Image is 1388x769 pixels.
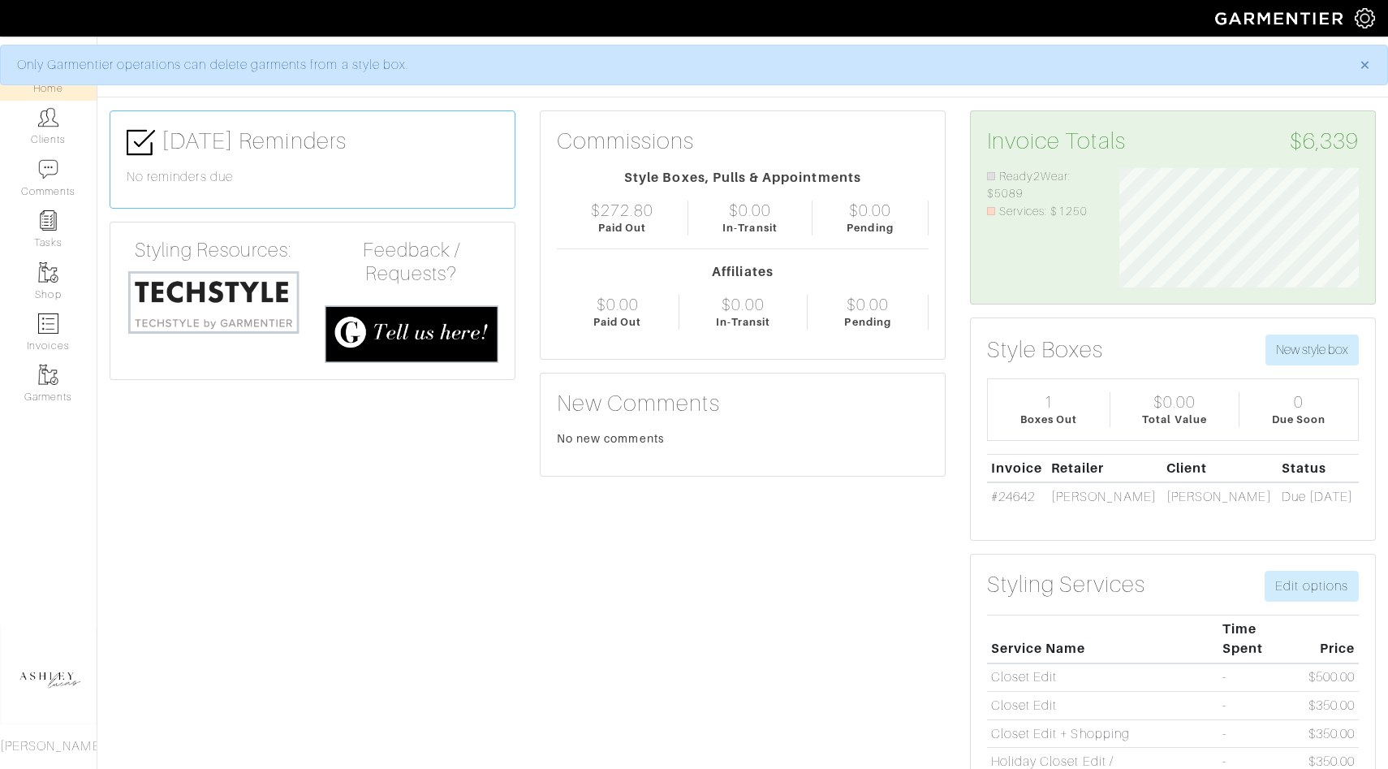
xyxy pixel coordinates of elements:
td: $350.00 [1295,692,1359,720]
td: - [1218,692,1294,720]
img: garments-icon-b7da505a4dc4fd61783c78ac3ca0ef83fa9d6f193b1c9dc38574b1d14d53ca28.png [38,365,58,385]
img: garmentier-logo-header-white-b43fb05a5012e4ada735d5af1a66efaba907eab6374d6393d1fbf88cb4ef424d.png [1207,4,1355,32]
td: Due [DATE] [1278,482,1359,511]
img: orders-icon-0abe47150d42831381b5fb84f609e132dff9fe21cb692f30cb5eec754e2cba89.png [38,313,58,334]
div: Pending [844,314,890,330]
th: Client [1162,454,1278,482]
td: Closet Edit + Shopping [987,719,1219,748]
td: - [1218,719,1294,748]
td: Closet Edit [987,663,1219,692]
div: Style Boxes, Pulls & Appointments [557,168,929,188]
div: $0.00 [847,295,889,314]
img: reminder-icon-8004d30b9f0a5d33ae49ab947aed9ed385cf756f9e5892f1edd6e32f2345188e.png [38,210,58,231]
div: Only Garmentier operations can delete garments from a style box. [17,55,1335,75]
div: $0.00 [722,295,764,314]
div: $0.00 [597,295,639,314]
div: Due Soon [1272,412,1325,427]
div: In-Transit [722,220,778,235]
th: Status [1278,454,1359,482]
button: New style box [1265,335,1359,365]
div: $0.00 [849,201,891,220]
span: $6,339 [1290,127,1359,155]
img: check-box-icon-36a4915ff3ba2bd8f6e4f29bc755bb66becd62c870f447fc0dd1365fcfddab58.png [127,128,155,157]
td: $350.00 [1295,719,1359,748]
div: In-Transit [716,314,771,330]
h3: New Comments [557,390,929,417]
td: [PERSON_NAME] [1047,482,1162,511]
th: Service Name [987,615,1219,663]
img: techstyle-93310999766a10050dc78ceb7f971a75838126fd19372ce40ba20cdf6a89b94b.png [127,269,300,335]
h4: Feedback / Requests? [325,239,498,286]
td: - [1218,663,1294,692]
th: Time Spent [1218,615,1294,663]
td: [PERSON_NAME] [1162,482,1278,511]
h3: [DATE] Reminders [127,127,498,157]
a: Edit options [1265,571,1359,602]
li: Services: $1250 [987,203,1095,221]
td: $500.00 [1295,663,1359,692]
div: $0.00 [729,201,771,220]
div: Total Value [1142,412,1207,427]
a: #24642 [991,490,1035,504]
div: Paid Out [593,314,641,330]
div: $272.80 [591,201,653,220]
h6: No reminders due [127,170,498,185]
th: Retailer [1047,454,1162,482]
div: 0 [1294,392,1304,412]
th: Invoice [987,454,1047,482]
div: Boxes Out [1020,412,1077,427]
div: Pending [847,220,893,235]
span: × [1359,54,1371,76]
div: Affiliates [557,262,929,282]
h3: Style Boxes [987,336,1104,364]
div: $0.00 [1153,392,1196,412]
img: garments-icon-b7da505a4dc4fd61783c78ac3ca0ef83fa9d6f193b1c9dc38574b1d14d53ca28.png [38,262,58,283]
img: comment-icon-a0a6a9ef722e966f86d9cbdc48e553b5cf19dbc54f86b18d962a5391bc8f6eb6.png [38,159,58,179]
li: Ready2Wear: $5089 [987,168,1095,203]
div: Paid Out [598,220,646,235]
th: Price [1295,615,1359,663]
div: No new comments [557,430,929,447]
td: Closet Edit [987,692,1219,720]
img: feedback_requests-3821251ac2bd56c73c230f3229a5b25d6eb027adea667894f41107c140538ee0.png [325,305,498,364]
h3: Commissions [557,127,695,155]
h3: Styling Services [987,571,1145,598]
img: gear-icon-white-bd11855cb880d31180b6d7d6211b90ccbf57a29d726f0c71d8c61bd08dd39cc2.png [1355,8,1375,28]
img: clients-icon-6bae9207a08558b7cb47a8932f037763ab4055f8c8b6bfacd5dc20c3e0201464.png [38,107,58,127]
div: 1 [1044,392,1054,412]
h4: Styling Resources: [127,239,300,262]
h3: Invoice Totals [987,127,1359,155]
